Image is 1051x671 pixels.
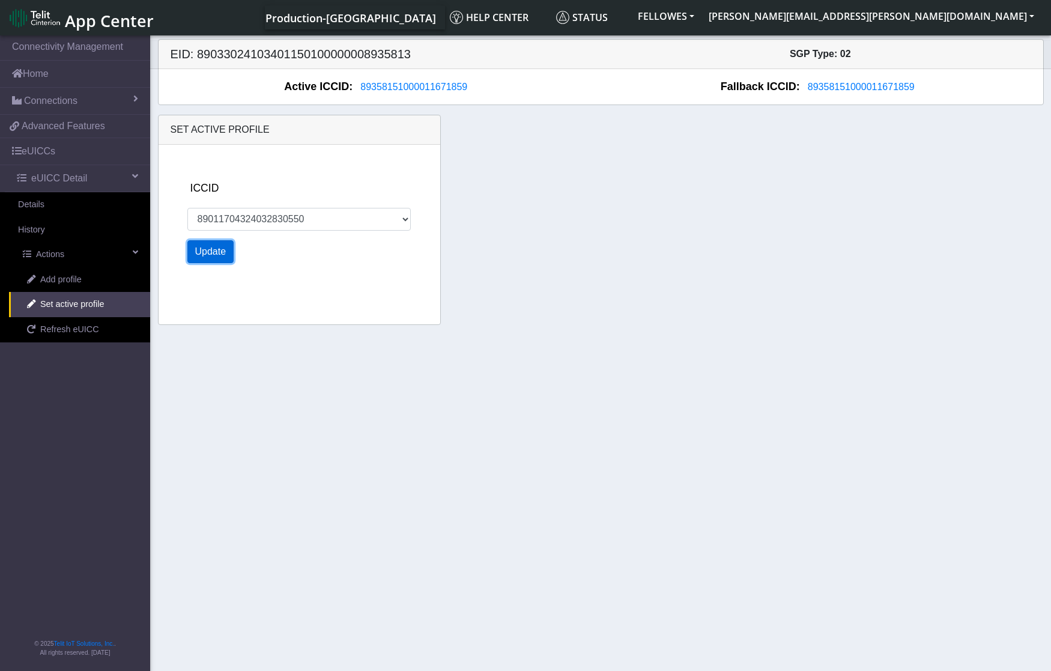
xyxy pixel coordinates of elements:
[40,298,104,311] span: Set active profile
[800,79,922,95] button: 89358151000011671859
[190,180,219,196] label: ICCID
[65,10,154,32] span: App Center
[450,11,529,24] span: Help center
[171,124,270,135] span: Set active profile
[445,5,551,29] a: Help center
[10,5,152,31] a: App Center
[54,640,114,647] a: Telit IoT Solutions, Inc.
[265,5,435,29] a: Your current platform instance
[36,248,64,261] span: Actions
[360,82,467,92] span: 89358151000011671859
[31,171,87,186] span: eUICC Detail
[5,165,150,192] a: eUICC Detail
[790,49,851,59] span: SGP Type: 02
[162,47,601,61] h5: EID: 89033024103401150100000008935813
[808,82,915,92] span: 89358151000011671859
[353,79,475,95] button: 89358151000011671859
[40,323,99,336] span: Refresh eUICC
[24,94,77,108] span: Connections
[40,273,82,287] span: Add profile
[187,240,234,263] button: Update
[265,11,436,25] span: Production-[GEOGRAPHIC_DATA]
[284,79,353,95] span: Active ICCID:
[22,119,105,133] span: Advanced Features
[701,5,1041,27] button: [PERSON_NAME][EMAIL_ADDRESS][PERSON_NAME][DOMAIN_NAME]
[556,11,608,24] span: Status
[721,79,800,95] span: Fallback ICCID:
[9,317,150,342] a: Refresh eUICC
[556,11,569,24] img: status.svg
[450,11,463,24] img: knowledge.svg
[5,242,150,267] a: Actions
[9,267,150,293] a: Add profile
[551,5,631,29] a: Status
[9,292,150,317] a: Set active profile
[10,8,60,28] img: logo-telit-cinterion-gw-new.png
[631,5,701,27] button: FELLOWES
